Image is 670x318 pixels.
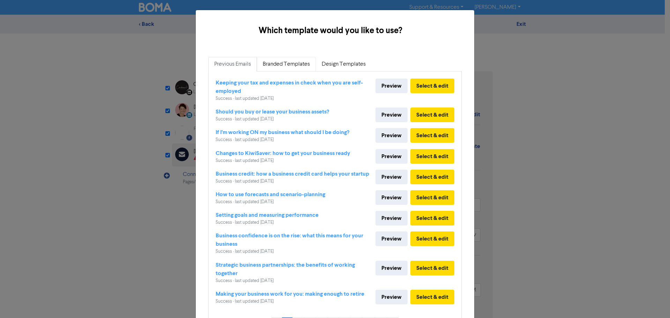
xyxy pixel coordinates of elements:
[216,95,371,102] div: Success · last updated [DATE]
[208,57,257,72] a: Previous Emails
[410,170,454,184] button: Select & edit
[375,211,408,225] a: Preview
[410,261,454,275] button: Select & edit
[410,290,454,304] button: Select & edit
[375,261,408,275] a: Preview
[410,128,454,143] button: Select & edit
[201,24,460,37] h5: Which template would you like to use?
[410,108,454,122] button: Select & edit
[216,290,364,298] div: Making your business work for you: making enough to retire
[216,199,325,205] div: Success · last updated [DATE]
[216,149,350,157] div: Changes to KiwiSaver: how to get your business ready
[410,231,454,246] button: Select & edit
[257,57,316,72] a: Branded Templates
[375,79,408,93] a: Preview
[375,170,408,184] a: Preview
[216,170,369,178] div: Business credit: how a business credit card helps your startup
[410,79,454,93] button: Select & edit
[375,290,408,304] a: Preview
[410,190,454,205] button: Select & edit
[375,149,408,164] a: Preview
[216,248,371,255] div: Success · last updated [DATE]
[216,178,369,185] div: Success · last updated [DATE]
[410,211,454,225] button: Select & edit
[216,128,349,136] div: If I’m working ON my business what should I be doing?
[216,211,319,219] div: Setting goals and measuring performance
[216,79,371,95] div: Keeping your tax and expenses in check when you are self-employed
[375,108,408,122] a: Preview
[216,298,364,305] div: Success · last updated [DATE]
[216,190,325,199] div: How to use forecasts and scenario-planning
[375,231,408,246] a: Preview
[316,57,372,72] a: Design Templates
[216,261,371,278] div: Strategic business partnerships: the benefits of working together
[375,128,408,143] a: Preview
[216,108,329,116] div: Should you buy or lease your business assets?
[216,116,329,123] div: Success · last updated [DATE]
[635,284,670,318] iframe: Chat Widget
[216,157,350,164] div: Success · last updated [DATE]
[216,231,371,248] div: Business confidence is on the rise: what this means for your business
[216,136,349,143] div: Success · last updated [DATE]
[216,278,371,284] div: Success · last updated [DATE]
[375,190,408,205] a: Preview
[410,149,454,164] button: Select & edit
[216,219,319,226] div: Success · last updated [DATE]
